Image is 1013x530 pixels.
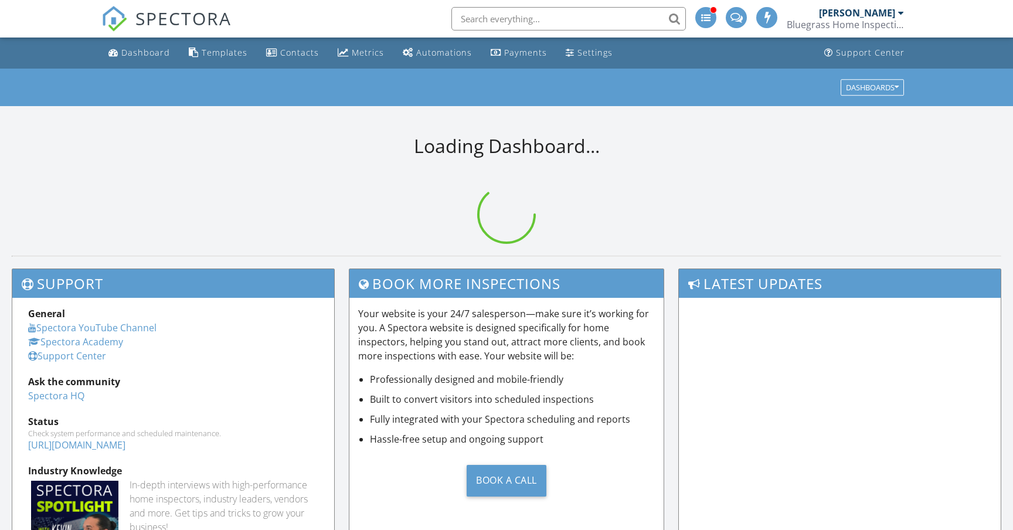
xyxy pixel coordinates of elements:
[819,7,895,19] div: [PERSON_NAME]
[370,412,655,426] li: Fully integrated with your Spectora scheduling and reports
[577,47,613,58] div: Settings
[28,321,157,334] a: Spectora YouTube Channel
[787,19,904,30] div: Bluegrass Home Inspections LLC
[352,47,384,58] div: Metrics
[28,307,65,320] strong: General
[28,415,318,429] div: Status
[28,349,106,362] a: Support Center
[561,42,617,64] a: Settings
[370,432,655,446] li: Hassle-free setup and ongoing support
[280,47,319,58] div: Contacts
[349,269,664,298] h3: Book More Inspections
[398,42,477,64] a: Automations (Advanced)
[451,7,686,30] input: Search everything...
[358,456,655,505] a: Book a Call
[28,335,123,348] a: Spectora Academy
[679,269,1001,298] h3: Latest Updates
[370,372,655,386] li: Professionally designed and mobile-friendly
[28,375,318,389] div: Ask the community
[467,465,546,497] div: Book a Call
[841,79,904,96] button: Dashboards
[504,47,547,58] div: Payments
[820,42,909,64] a: Support Center
[28,464,318,478] div: Industry Knowledge
[12,269,334,298] h3: Support
[202,47,247,58] div: Templates
[416,47,472,58] div: Automations
[28,439,125,451] a: [URL][DOMAIN_NAME]
[358,307,655,363] p: Your website is your 24/7 salesperson—make sure it’s working for you. A Spectora website is desig...
[184,42,252,64] a: Templates
[846,83,899,91] div: Dashboards
[101,6,127,32] img: The Best Home Inspection Software - Spectora
[333,42,389,64] a: Metrics
[261,42,324,64] a: Contacts
[121,47,170,58] div: Dashboard
[486,42,552,64] a: Payments
[370,392,655,406] li: Built to convert visitors into scheduled inspections
[836,47,905,58] div: Support Center
[104,42,175,64] a: Dashboard
[28,429,318,438] div: Check system performance and scheduled maintenance.
[135,6,232,30] span: SPECTORA
[28,389,84,402] a: Spectora HQ
[101,16,232,40] a: SPECTORA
